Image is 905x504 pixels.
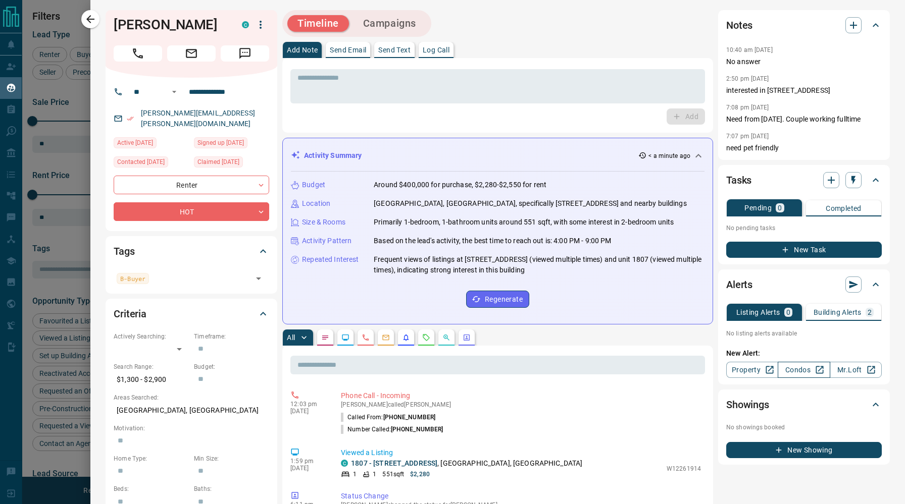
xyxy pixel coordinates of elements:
[194,332,269,341] p: Timeframe:
[726,172,751,188] h2: Tasks
[341,460,348,467] div: condos.ca
[726,85,882,96] p: interested in [STREET_ADDRESS]
[422,333,430,342] svg: Requests
[402,333,410,342] svg: Listing Alerts
[114,17,227,33] h1: [PERSON_NAME]
[391,426,443,433] span: [PHONE_NUMBER]
[117,157,165,167] span: Contacted [DATE]
[302,198,330,209] p: Location
[826,205,862,212] p: Completed
[114,332,189,341] p: Actively Searching:
[726,75,769,82] p: 2:50 pm [DATE]
[114,371,189,388] p: $1,300 - $2,900
[726,104,769,111] p: 7:08 pm [DATE]
[726,133,769,140] p: 7:07 pm [DATE]
[341,401,701,408] p: [PERSON_NAME] called [PERSON_NAME]
[114,156,189,171] div: Wed Sep 03 2025
[304,150,362,161] p: Activity Summary
[341,413,435,422] p: Called From:
[786,309,790,316] p: 0
[221,45,269,62] span: Message
[374,198,687,209] p: [GEOGRAPHIC_DATA], [GEOGRAPHIC_DATA], specifically [STREET_ADDRESS] and nearby buildings
[168,86,180,98] button: Open
[290,458,326,465] p: 1:59 pm
[830,362,882,378] a: Mr.Loft
[120,273,145,284] span: B-Buyer
[726,423,882,432] p: No showings booked
[114,176,269,194] div: Renter
[302,217,345,228] p: Size & Rooms
[114,202,269,221] div: HOT
[114,137,189,151] div: Wed Sep 10 2025
[287,15,349,32] button: Timeline
[726,143,882,153] p: need pet friendly
[382,333,390,342] svg: Emails
[423,46,449,53] p: Log Call
[378,46,411,53] p: Send Text
[726,242,882,258] button: New Task
[197,157,239,167] span: Claimed [DATE]
[382,470,404,479] p: 551 sqft
[374,254,705,275] p: Frequent views of listings at [STREET_ADDRESS] (viewed multiple times) and unit 1807 (viewed mult...
[374,236,611,246] p: Based on the lead's activity, the best time to reach out is: 4:00 PM - 9:00 PM
[667,464,701,473] p: W12261914
[463,333,471,342] svg: Agent Actions
[114,424,269,433] p: Motivation:
[114,484,189,493] p: Beds:
[383,414,436,421] span: [PHONE_NUMBER]
[141,109,255,128] a: [PERSON_NAME][EMAIL_ADDRESS][PERSON_NAME][DOMAIN_NAME]
[114,454,189,463] p: Home Type:
[252,271,266,286] button: Open
[290,401,326,408] p: 12:03 pm
[778,362,830,378] a: Condos
[341,447,701,458] p: Viewed a Listing
[194,484,269,493] p: Baths:
[374,180,546,190] p: Around $400,000 for purchase, $2,280-$2,550 for rent
[648,151,690,160] p: < a minute ago
[868,309,872,316] p: 2
[341,491,701,501] p: Status Change
[114,239,269,263] div: Tags
[351,458,582,469] p: , [GEOGRAPHIC_DATA], [GEOGRAPHIC_DATA]
[290,408,326,415] p: [DATE]
[726,13,882,37] div: Notes
[814,309,862,316] p: Building Alerts
[114,362,189,371] p: Search Range:
[726,329,882,338] p: No listing alerts available
[287,334,295,341] p: All
[726,272,882,297] div: Alerts
[114,302,269,326] div: Criteria
[726,46,773,53] p: 10:40 am [DATE]
[726,17,752,33] h2: Notes
[114,45,162,62] span: Call
[302,236,351,246] p: Activity Pattern
[291,146,705,165] div: Activity Summary< a minute ago
[726,442,882,458] button: New Showing
[726,397,769,413] h2: Showings
[736,309,780,316] p: Listing Alerts
[114,393,269,402] p: Areas Searched:
[353,15,426,32] button: Campaigns
[362,333,370,342] svg: Calls
[242,21,249,28] div: condos.ca
[726,348,882,359] p: New Alert:
[194,156,269,171] div: Tue Jul 08 2025
[117,138,153,148] span: Active [DATE]
[351,459,437,467] a: 1807 - [STREET_ADDRESS]
[194,454,269,463] p: Min Size:
[194,362,269,371] p: Budget:
[726,57,882,67] p: No answer
[353,470,357,479] p: 1
[726,114,882,125] p: Need from [DATE]. Couple working fulltime
[778,204,782,211] p: 0
[194,137,269,151] div: Sat Mar 15 2025
[290,465,326,472] p: [DATE]
[726,168,882,192] div: Tasks
[321,333,329,342] svg: Notes
[374,217,674,228] p: Primarily 1-bedroom, 1-bathroom units around 551 sqft, with some interest in 2-bedroom units
[167,45,216,62] span: Email
[114,306,146,322] h2: Criteria
[341,425,443,434] p: Number Called:
[302,254,359,265] p: Repeated Interest
[302,180,325,190] p: Budget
